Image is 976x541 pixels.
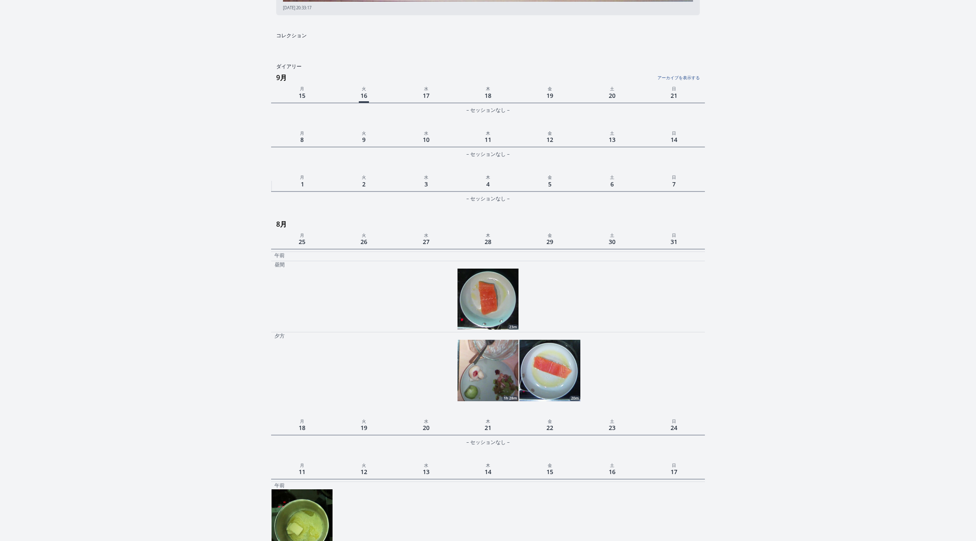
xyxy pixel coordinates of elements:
[569,396,580,401] div: 20m
[421,236,431,247] span: 27
[271,84,333,92] p: 月
[457,340,518,401] img: 250828202040_thumb.jpeg
[395,173,457,180] p: 水
[483,236,493,247] span: 28
[271,32,485,39] h2: コレクション
[545,90,555,101] span: 19
[607,90,617,101] span: 20
[555,70,700,81] a: アーカイブを表示する
[297,422,307,433] span: 18
[359,90,369,103] span: 16
[519,340,580,401] a: 20m
[359,422,369,433] span: 19
[581,231,643,239] p: 土
[274,261,285,268] p: 昼間
[607,134,617,145] span: 13
[421,134,431,145] span: 10
[274,333,285,339] p: 夕方
[271,461,333,469] p: 月
[395,461,457,469] p: 水
[457,173,519,180] p: 木
[669,236,679,247] span: 31
[333,461,395,469] p: 火
[299,178,306,190] span: 1
[297,90,307,101] span: 15
[519,231,581,239] p: 金
[423,178,430,190] span: 3
[483,90,493,101] span: 18
[360,178,367,190] span: 2
[359,236,369,247] span: 26
[519,84,581,92] p: 金
[669,90,679,101] span: 21
[271,149,705,159] div: – セッションなし –
[483,134,493,145] span: 11
[299,134,305,145] span: 8
[546,178,553,190] span: 5
[643,129,705,136] p: 日
[271,231,333,239] p: 月
[421,90,431,101] span: 17
[395,417,457,424] p: 水
[274,252,285,259] p: 午前
[333,231,395,239] p: 火
[421,422,431,433] span: 20
[395,231,457,239] p: 水
[545,236,555,247] span: 29
[457,269,518,330] img: 250828123547_thumb.jpeg
[271,63,705,70] h2: ダイアリー
[274,482,285,489] p: 午前
[333,417,395,424] p: 火
[545,422,555,433] span: 22
[395,129,457,136] p: 水
[607,236,617,247] span: 30
[271,105,705,115] div: – セッションなし –
[271,129,333,136] p: 月
[483,422,493,433] span: 21
[276,217,705,231] h3: 8月
[333,84,395,92] p: 火
[271,173,333,180] p: 月
[283,5,311,11] span: [DATE] 20:33:17
[643,84,705,92] p: 日
[333,129,395,136] p: 火
[483,466,493,477] span: 14
[581,417,643,424] p: 土
[271,194,705,204] div: – セッションなし –
[669,134,679,145] span: 14
[457,84,519,92] p: 木
[609,178,616,190] span: 6
[507,325,518,330] div: 23m
[519,461,581,469] p: 金
[502,396,518,401] div: 1h 28m
[271,437,705,447] div: – セッションなし –
[519,173,581,180] p: 金
[581,461,643,469] p: 土
[333,173,395,180] p: 火
[519,340,580,401] img: 250829193315_thumb.jpeg
[643,231,705,239] p: 日
[581,129,643,136] p: 土
[581,84,643,92] p: 土
[457,269,518,330] a: 23m
[457,129,519,136] p: 木
[360,134,367,145] span: 9
[359,466,369,477] span: 12
[457,231,519,239] p: 木
[643,417,705,424] p: 日
[276,71,705,84] h3: 9月
[457,461,519,469] p: 木
[457,417,519,424] p: 木
[545,134,555,145] span: 12
[297,466,307,477] span: 11
[643,173,705,180] p: 日
[395,84,457,92] p: 水
[457,340,518,401] a: 1h 28m
[271,417,333,424] p: 月
[485,178,491,190] span: 4
[643,461,705,469] p: 日
[607,422,617,433] span: 23
[545,466,555,477] span: 15
[297,236,307,247] span: 25
[519,417,581,424] p: 金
